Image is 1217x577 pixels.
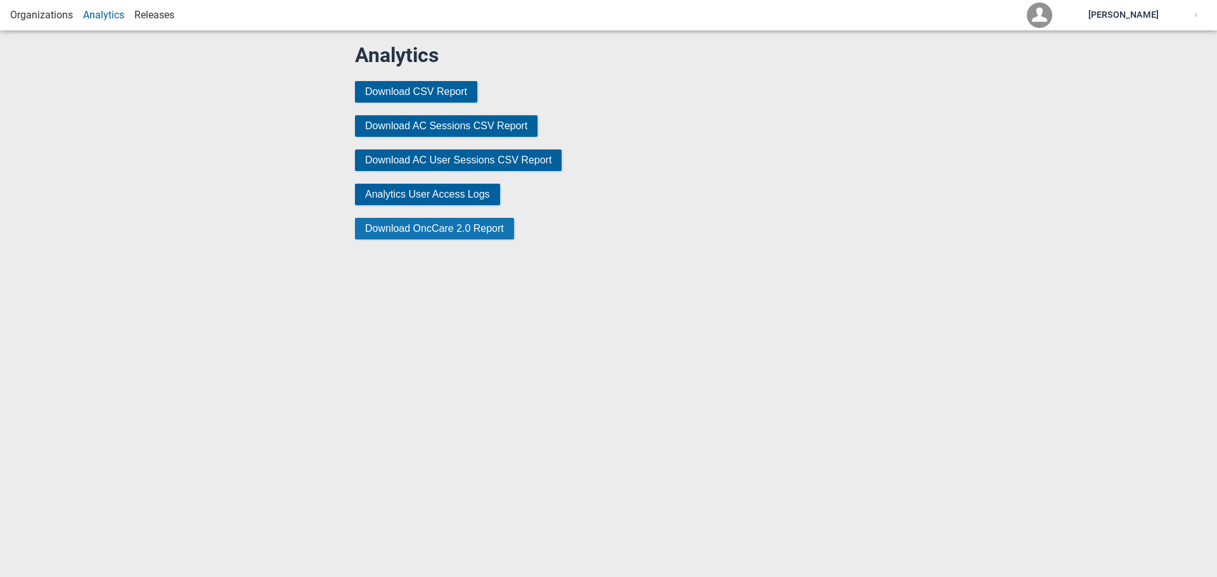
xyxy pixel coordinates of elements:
button: Analytics User Access Logs [355,184,500,205]
div: [PERSON_NAME] [1088,10,1159,21]
a: Analytics [83,9,124,21]
button: Download AC Sessions CSV Report [355,115,538,137]
button: Download AC User Sessions CSV Report [355,149,562,171]
a: Releases [134,9,174,21]
button: Download OncCare 2.0 Report [355,218,514,239]
a: Organizations [10,9,73,21]
img: profile avatar [1027,3,1052,28]
button: Download CSV Report [355,81,477,103]
h1: Analytics [355,44,862,67]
